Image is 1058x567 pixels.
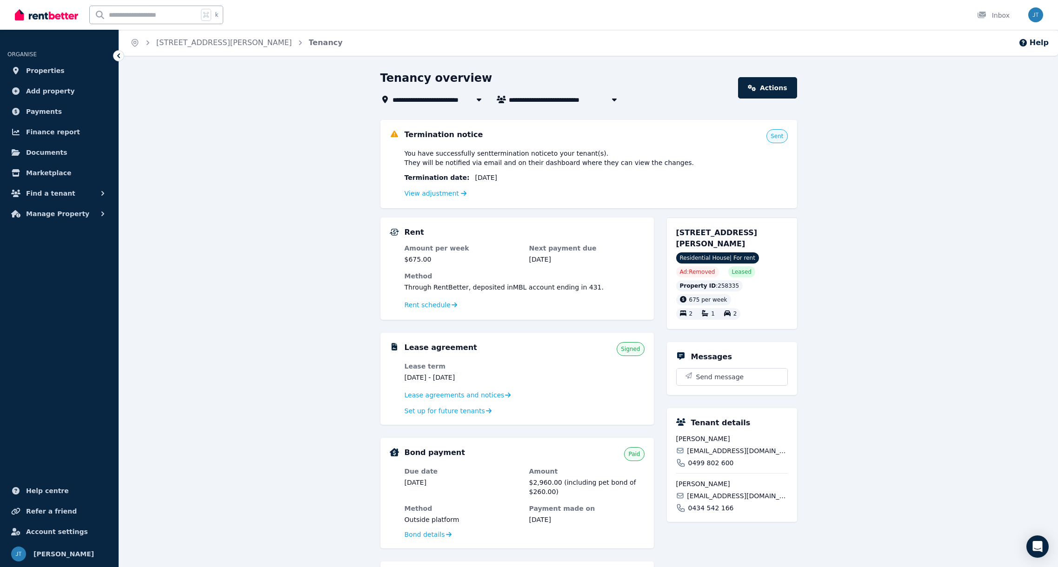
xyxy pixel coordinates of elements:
span: 2 [733,311,737,317]
dt: Due date [405,467,520,476]
img: Rental Payments [390,229,399,236]
h5: Termination notice [405,129,483,140]
a: Properties [7,61,111,80]
span: [PERSON_NAME] [33,548,94,560]
span: Lease agreements and notices [405,390,505,400]
nav: Breadcrumb [119,30,354,56]
span: [EMAIL_ADDRESS][DOMAIN_NAME] [687,491,787,501]
h5: Lease agreement [405,342,477,353]
span: 0434 542 166 [688,503,734,513]
img: Jacek Tomaka [11,547,26,561]
img: Jacek Tomaka [1028,7,1043,22]
span: 675 per week [689,297,727,303]
span: Sent [771,132,783,140]
a: Refer a friend [7,502,111,521]
span: Property ID [680,282,716,290]
img: RentBetter [15,8,78,22]
button: Send message [677,369,787,385]
button: Manage Property [7,204,111,223]
span: Help centre [26,485,69,496]
span: [STREET_ADDRESS][PERSON_NAME] [676,228,758,248]
a: Lease agreements and notices [405,390,511,400]
a: Finance report [7,123,111,141]
a: Help centre [7,481,111,500]
dd: [DATE] [529,515,645,524]
span: ORGANISE [7,51,37,58]
dt: Method [405,271,645,281]
span: 0499 802 600 [688,458,734,468]
div: Open Intercom Messenger [1026,535,1049,558]
span: Add property [26,86,75,97]
dd: [DATE] [405,478,520,487]
span: Payments [26,106,62,117]
h5: Messages [691,351,732,363]
a: View adjustment [405,190,467,197]
span: Find a tenant [26,188,75,199]
a: Set up for future tenants [405,406,492,415]
a: Payments [7,102,111,121]
h1: Tenancy overview [380,71,492,86]
a: Documents [7,143,111,162]
dd: $2,960.00 (including pet bond of $260.00) [529,478,645,496]
span: 1 [711,311,715,317]
span: Through RentBetter , deposited in MBL account ending in 431 . [405,283,604,291]
dd: [DATE] - [DATE] [405,373,520,382]
span: Documents [26,147,67,158]
span: Send message [696,372,744,382]
div: : 258335 [676,280,743,291]
dd: Outside platform [405,515,520,524]
span: Manage Property [26,208,89,219]
dt: Amount [529,467,645,476]
dt: Method [405,504,520,513]
span: [PERSON_NAME] [676,479,788,488]
h5: Bond payment [405,447,465,458]
span: [DATE] [475,173,497,182]
span: Finance report [26,126,80,138]
span: Set up for future tenants [405,406,485,415]
span: Refer a friend [26,506,77,517]
a: Actions [738,77,797,99]
span: Signed [621,345,640,353]
dd: [DATE] [529,255,645,264]
dt: Lease term [405,362,520,371]
div: Inbox [977,11,1010,20]
span: 2 [689,311,693,317]
span: You have successfully sent termination notice to your tenant(s) . They will be notified via email... [405,149,694,167]
span: k [215,11,218,19]
span: Residential House | For rent [676,252,759,264]
span: Account settings [26,526,88,537]
dd: $675.00 [405,255,520,264]
span: Bond details [405,530,445,539]
dt: Next payment due [529,244,645,253]
a: Add property [7,82,111,100]
a: Tenancy [309,38,343,47]
span: Properties [26,65,65,76]
h5: Tenant details [691,417,751,429]
span: [PERSON_NAME] [676,434,788,443]
span: Marketplace [26,167,71,178]
h5: Rent [405,227,424,238]
span: Ad: Removed [680,268,715,276]
dt: Amount per week [405,244,520,253]
span: [EMAIL_ADDRESS][DOMAIN_NAME] [687,446,787,455]
span: Rent schedule [405,300,451,310]
img: Bond Details [390,448,399,456]
dt: Payment made on [529,504,645,513]
a: [STREET_ADDRESS][PERSON_NAME] [156,38,292,47]
a: Rent schedule [405,300,458,310]
button: Find a tenant [7,184,111,203]
span: Termination date : [405,173,470,182]
a: Bond details [405,530,452,539]
span: Leased [732,268,752,276]
a: Account settings [7,522,111,541]
span: Paid [628,450,640,458]
button: Help [1018,37,1049,48]
a: Marketplace [7,164,111,182]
